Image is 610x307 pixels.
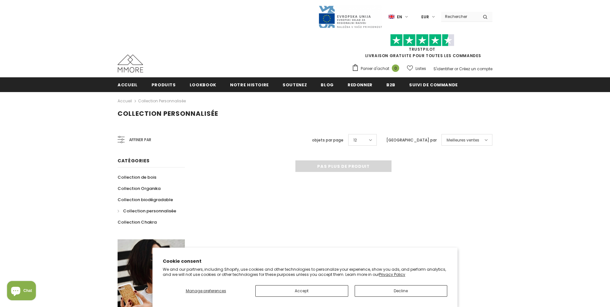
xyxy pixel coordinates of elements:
[230,82,269,88] span: Notre histoire
[118,205,176,217] a: Collection personnalisée
[118,185,161,192] span: Collection Organika
[118,197,173,203] span: Collection biodégradable
[163,267,447,277] p: We and our partners, including Shopify, use cookies and other technologies to personalize your ex...
[129,136,151,143] span: Affiner par
[318,5,382,29] img: Javni Razpis
[441,12,478,21] input: Search Site
[348,82,373,88] span: Redonner
[283,77,307,92] a: soutenez
[416,65,426,72] span: Listes
[118,174,156,180] span: Collection de bois
[163,285,249,297] button: Manage preferences
[348,77,373,92] a: Redonner
[386,82,395,88] span: B2B
[361,65,389,72] span: Panier d'achat
[152,77,176,92] a: Produits
[389,14,394,20] img: i-lang-1.png
[321,82,334,88] span: Blog
[379,272,405,277] a: Privacy Policy
[392,64,399,72] span: 0
[318,14,382,19] a: Javni Razpis
[5,281,38,302] inbox-online-store-chat: Shopify online store chat
[118,172,156,183] a: Collection de bois
[407,63,426,74] a: Listes
[454,66,458,72] span: or
[118,109,218,118] span: Collection personnalisée
[409,82,458,88] span: Suivi de commande
[447,137,479,143] span: Meilleures ventes
[118,183,161,194] a: Collection Organika
[352,64,402,73] a: Panier d'achat 0
[118,219,157,225] span: Collection Chakra
[118,55,143,72] img: Cas MMORE
[118,217,157,228] a: Collection Chakra
[409,47,435,52] a: TrustPilot
[283,82,307,88] span: soutenez
[123,208,176,214] span: Collection personnalisée
[312,137,343,143] label: objets par page
[138,98,186,104] a: Collection personnalisée
[397,14,402,20] span: en
[230,77,269,92] a: Notre histoire
[186,288,226,294] span: Manage preferences
[118,158,150,164] span: Catégories
[118,194,173,205] a: Collection biodégradable
[190,77,216,92] a: Lookbook
[118,97,132,105] a: Accueil
[118,82,138,88] span: Accueil
[433,66,453,72] a: S'identifier
[163,258,447,265] h2: Cookie consent
[355,285,448,297] button: Decline
[321,77,334,92] a: Blog
[386,77,395,92] a: B2B
[152,82,176,88] span: Produits
[409,77,458,92] a: Suivi de commande
[255,285,348,297] button: Accept
[118,77,138,92] a: Accueil
[421,14,429,20] span: EUR
[386,137,437,143] label: [GEOGRAPHIC_DATA] par
[353,137,357,143] span: 12
[352,37,492,58] span: LIVRAISON GRATUITE POUR TOUTES LES COMMANDES
[459,66,492,72] a: Créez un compte
[190,82,216,88] span: Lookbook
[390,34,454,47] img: Faites confiance aux étoiles pilotes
